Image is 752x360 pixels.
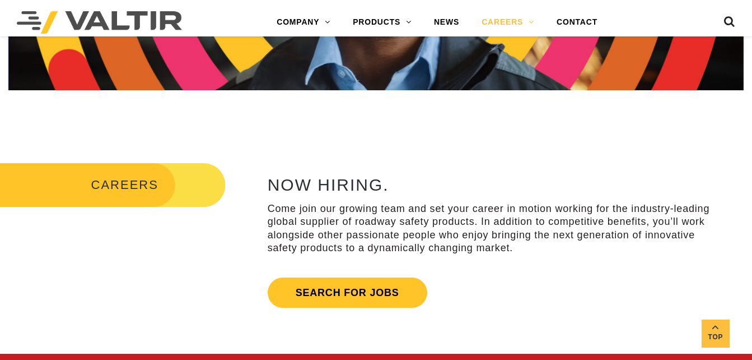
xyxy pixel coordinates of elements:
[342,11,423,34] a: PRODUCTS
[545,11,609,34] a: CONTACT
[268,176,722,194] h2: NOW HIRING.
[17,11,182,34] img: Valtir
[265,11,342,34] a: COMPANY
[702,331,730,344] span: Top
[470,11,545,34] a: CAREERS
[268,202,722,255] p: Come join our growing team and set your career in motion working for the industry-leading global ...
[268,278,427,308] a: Search for jobs
[423,11,470,34] a: NEWS
[702,320,730,348] a: Top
